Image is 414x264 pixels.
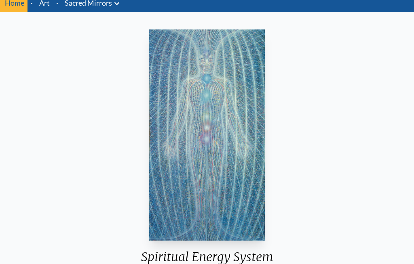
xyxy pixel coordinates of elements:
img: 15-Spiritual-Energy-System-1981-Alex-Grey-watermarked.jpg [149,29,265,241]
